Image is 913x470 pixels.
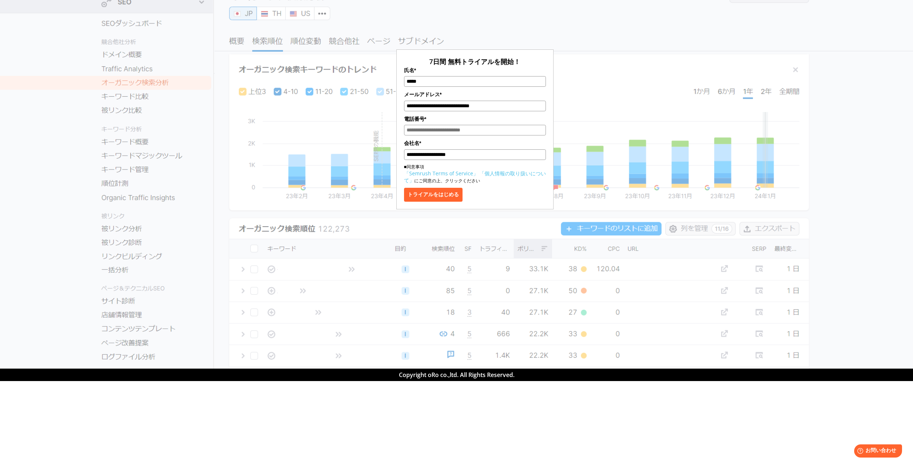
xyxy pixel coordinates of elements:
[429,57,520,66] span: 7日間 無料トライアルを開始！
[404,90,546,98] label: メールアドレス*
[404,170,546,184] a: 「個人情報の取り扱いについて」
[399,371,514,379] span: Copyright oRo co.,ltd. All Rights Reserved.
[404,115,546,123] label: 電話番号*
[404,164,546,184] p: ■同意事項 にご同意の上、クリックください
[404,188,463,202] button: トライアルをはじめる
[848,441,905,462] iframe: Help widget launcher
[404,170,478,177] a: 「Semrush Terms of Service」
